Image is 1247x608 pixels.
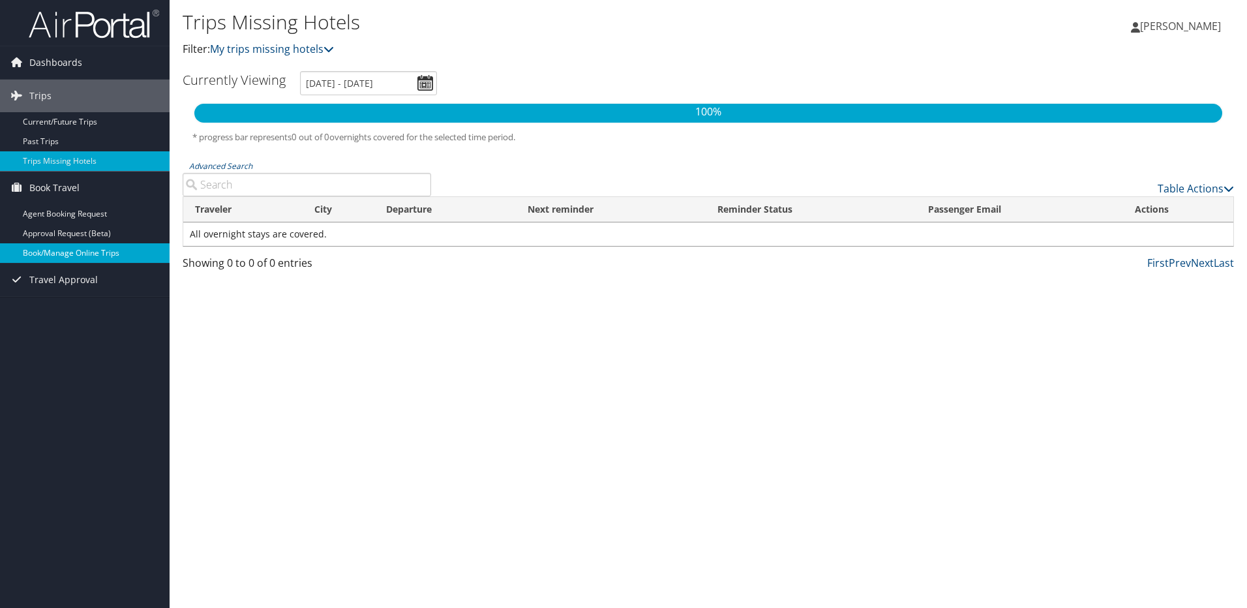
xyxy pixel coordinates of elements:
th: Next reminder [516,197,706,222]
th: Actions [1123,197,1233,222]
th: Reminder Status [706,197,917,222]
th: Passenger Email: activate to sort column ascending [916,197,1123,222]
a: Advanced Search [189,160,252,172]
a: Prev [1169,256,1191,270]
th: City: activate to sort column ascending [303,197,374,222]
input: Advanced Search [183,173,431,196]
span: Dashboards [29,46,82,79]
span: 0 out of 0 [292,131,329,143]
span: Book Travel [29,172,80,204]
span: [PERSON_NAME] [1140,19,1221,33]
a: Last [1214,256,1234,270]
th: Traveler: activate to sort column ascending [183,197,303,222]
img: airportal-logo.png [29,8,159,39]
input: [DATE] - [DATE] [300,71,437,95]
a: My trips missing hotels [210,42,334,56]
a: [PERSON_NAME] [1131,7,1234,46]
span: Trips [29,80,52,112]
th: Departure: activate to sort column descending [374,197,516,222]
p: Filter: [183,41,884,58]
h5: * progress bar represents overnights covered for the selected time period. [192,131,1224,144]
span: Travel Approval [29,264,98,296]
h1: Trips Missing Hotels [183,8,884,36]
h3: Currently Viewing [183,71,286,89]
a: Next [1191,256,1214,270]
a: First [1147,256,1169,270]
a: Table Actions [1158,181,1234,196]
p: 100% [194,104,1222,121]
td: All overnight stays are covered. [183,222,1233,246]
div: Showing 0 to 0 of 0 entries [183,255,431,277]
